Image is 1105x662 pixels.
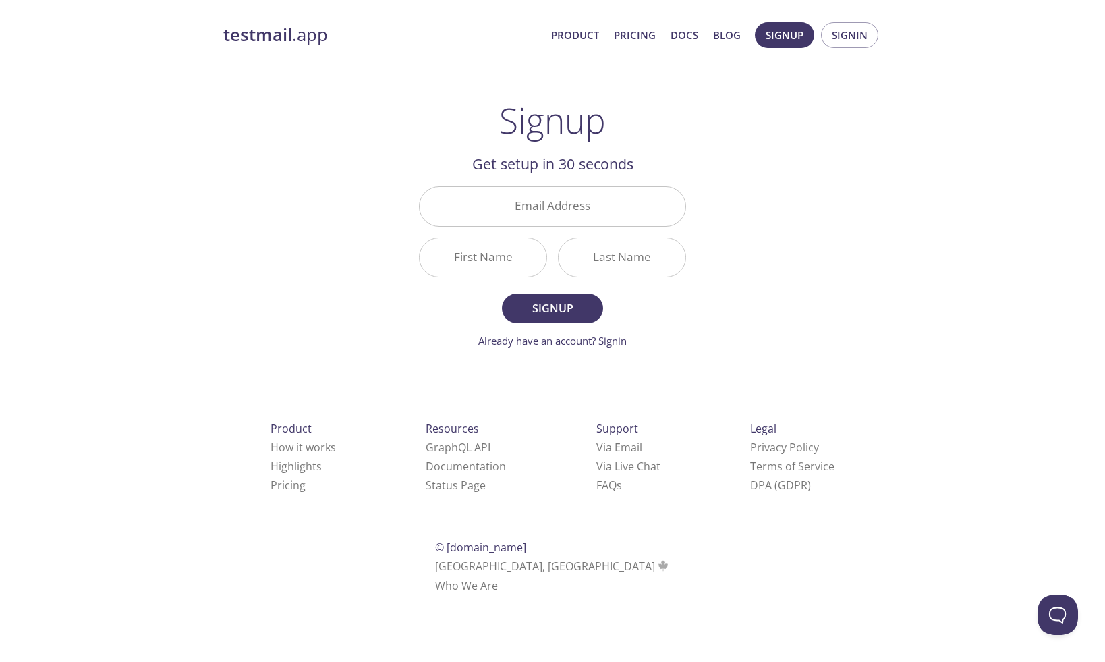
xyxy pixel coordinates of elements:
a: Already have an account? Signin [478,334,627,348]
a: testmail.app [223,24,540,47]
span: Resources [426,421,479,436]
strong: testmail [223,23,292,47]
span: Signup [766,26,803,44]
span: © [DOMAIN_NAME] [435,540,526,555]
span: Support [596,421,638,436]
span: Legal [750,421,776,436]
button: Signup [755,22,814,48]
iframe: Help Scout Beacon - Open [1038,595,1078,635]
a: Product [551,26,599,44]
a: Via Email [596,440,642,455]
a: Blog [713,26,741,44]
h2: Get setup in 30 seconds [419,153,686,175]
h1: Signup [499,100,606,140]
button: Signin [821,22,878,48]
span: [GEOGRAPHIC_DATA], [GEOGRAPHIC_DATA] [435,559,671,574]
a: Who We Are [435,578,498,593]
a: How it works [271,440,336,455]
a: Pricing [271,478,306,493]
a: Docs [671,26,698,44]
a: Highlights [271,459,322,474]
a: DPA (GDPR) [750,478,811,493]
a: FAQ [596,478,622,493]
span: Product [271,421,312,436]
a: Via Live Chat [596,459,660,474]
span: Signin [832,26,868,44]
span: Signup [517,299,588,318]
a: Pricing [614,26,656,44]
a: Terms of Service [750,459,834,474]
a: GraphQL API [426,440,490,455]
a: Status Page [426,478,486,493]
a: Documentation [426,459,506,474]
button: Signup [502,294,603,323]
a: Privacy Policy [750,440,819,455]
span: s [617,478,622,493]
